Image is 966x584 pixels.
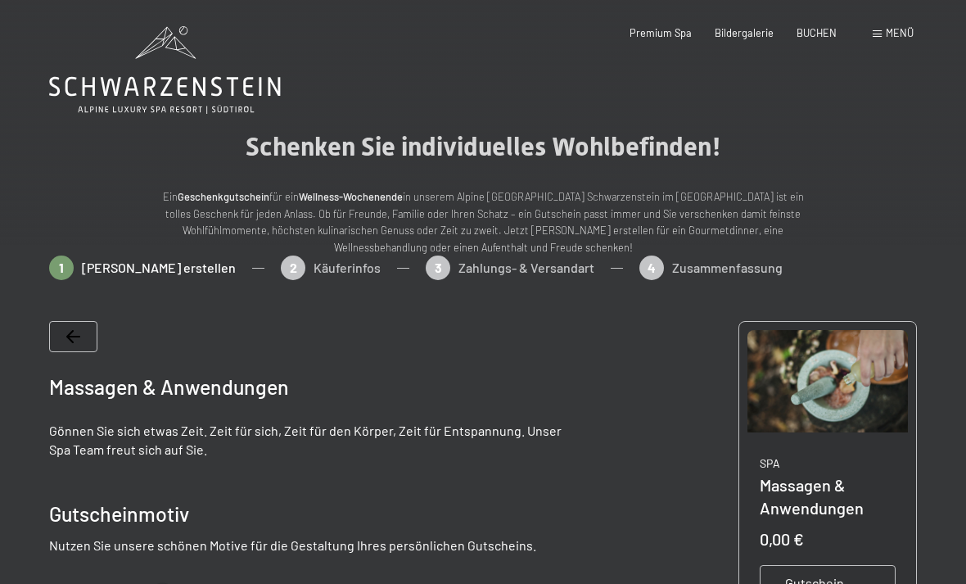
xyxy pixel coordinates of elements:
[178,190,269,203] strong: Geschenkgutschein
[797,26,837,39] a: BUCHEN
[886,26,914,39] span: Menü
[715,26,774,39] a: Bildergalerie
[246,131,721,162] span: Schenken Sie individuelles Wohlbefinden!
[630,26,692,39] a: Premium Spa
[299,190,403,203] strong: Wellness-Wochenende
[156,188,810,256] p: Ein für ein in unserem Alpine [GEOGRAPHIC_DATA] Schwarzenstein im [GEOGRAPHIC_DATA] ist ein tolle...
